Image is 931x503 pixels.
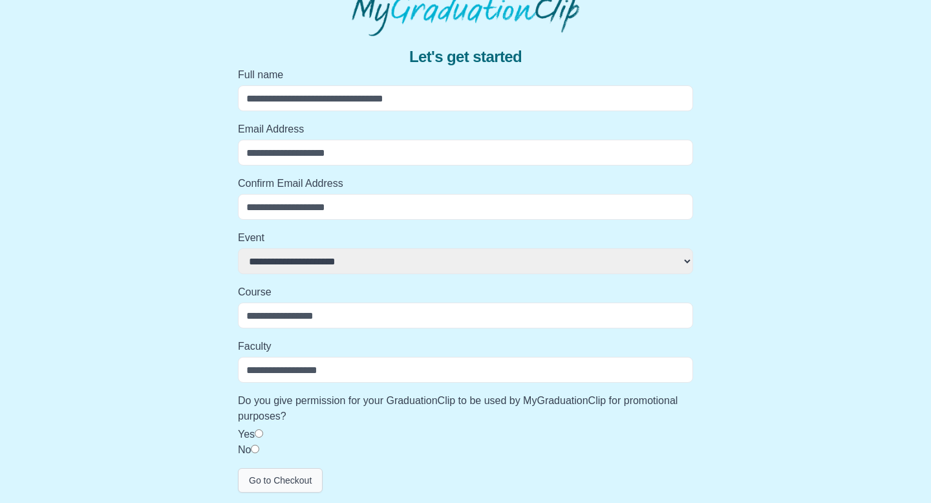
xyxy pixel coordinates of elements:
[238,339,693,354] label: Faculty
[238,393,693,424] label: Do you give permission for your GraduationClip to be used by MyGraduationClip for promotional pur...
[238,444,251,455] label: No
[409,47,522,67] span: Let's get started
[238,67,693,83] label: Full name
[238,429,255,440] label: Yes
[238,176,693,191] label: Confirm Email Address
[238,230,693,246] label: Event
[238,122,693,137] label: Email Address
[238,284,693,300] label: Course
[238,468,323,493] button: Go to Checkout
